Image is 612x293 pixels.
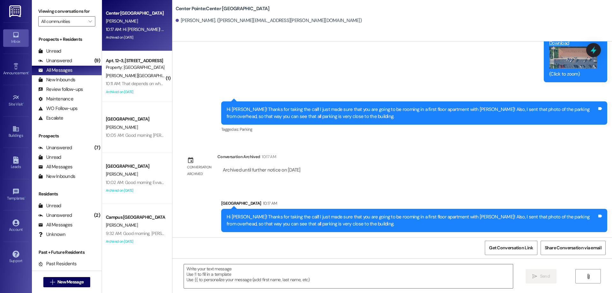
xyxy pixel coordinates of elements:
div: Unanswered [38,57,72,64]
div: [GEOGRAPHIC_DATA] [106,116,165,122]
img: ResiDesk Logo [9,5,22,17]
span: [PERSON_NAME] [106,18,138,24]
span: • [23,101,24,106]
div: [PERSON_NAME]. ([PERSON_NAME][EMAIL_ADDRESS][PERSON_NAME][DOMAIN_NAME]) [176,17,362,24]
i:  [586,274,591,279]
a: Leads [3,155,29,172]
div: Conversation archived [187,164,212,178]
div: Tagged as: [221,125,607,134]
a: Buildings [3,123,29,141]
div: Past Residents [38,260,77,267]
div: (7) [93,143,102,153]
div: Residents [32,191,102,197]
a: Site Visit • [3,92,29,109]
div: Hi [PERSON_NAME]! Thanks for taking the call! I just made sure that you are going to be rooming i... [227,214,597,227]
div: New Inbounds [38,173,75,180]
div: Property: [GEOGRAPHIC_DATA] [106,64,165,71]
span: [PERSON_NAME][GEOGRAPHIC_DATA] [106,73,178,78]
div: WO Follow-ups [38,105,77,112]
div: All Messages [38,164,72,170]
span: • [25,195,25,200]
input: All communities [41,16,85,26]
div: Apt. 12~3, [STREET_ADDRESS] [106,57,165,64]
button: Share Conversation via email [541,241,606,255]
a: Account [3,217,29,235]
div: Unread [38,202,61,209]
div: Campus [GEOGRAPHIC_DATA] [106,214,165,221]
a: Support [3,249,29,266]
a: Templates • [3,186,29,203]
div: 10:17 AM: Hi [PERSON_NAME]! Thanks for taking the call! I just made sure that you are going to be... [106,26,610,32]
div: 10:11 AM: That depends on what he decides to do moving forward with his application. You can reac... [106,81,349,86]
div: Conversation Archived [217,153,260,160]
div: [GEOGRAPHIC_DATA] [221,200,607,209]
div: Escalate [38,115,63,121]
label: Viewing conversations for [38,6,95,16]
div: (2) [92,210,102,220]
div: (Click to zoom) [549,71,597,77]
span: [PERSON_NAME] [106,171,138,177]
div: New Inbounds [38,77,75,83]
div: Prospects [32,133,102,139]
a: Inbox [3,29,29,47]
div: Unanswered [38,144,72,151]
div: Archived on [DATE] [105,88,165,96]
i:  [532,274,537,279]
div: Archived on [DATE] [105,187,165,194]
div: [GEOGRAPHIC_DATA] [106,163,165,170]
b: Center Pointe: Center [GEOGRAPHIC_DATA] [176,5,270,12]
div: Unknown [38,231,65,238]
span: [PERSON_NAME] [106,222,138,228]
div: Unread [38,48,61,55]
span: Get Conversation Link [489,245,533,251]
button: Send [526,269,557,283]
span: • [28,70,29,74]
div: 10:17 AM [260,153,276,160]
div: All Messages [38,67,72,74]
i:  [88,19,92,24]
div: Maintenance [38,96,73,102]
div: Prospects + Residents [32,36,102,43]
div: All Messages [38,222,72,228]
div: Archived on [DATE] [105,33,165,41]
div: 10:17 AM [261,200,277,207]
i:  [50,280,55,285]
div: Unread [38,154,61,161]
span: Send [540,273,550,280]
div: Archived until further notice on [DATE] [222,167,301,173]
button: Zoom image [549,47,597,69]
div: Hi [PERSON_NAME]! Thanks for taking the call! I just made sure that you are going to be rooming i... [227,106,597,120]
span: [PERSON_NAME] [106,124,138,130]
span: Parking [240,127,252,132]
span: New Message [57,279,84,285]
div: (9) [93,56,102,66]
div: Review follow-ups [38,86,83,93]
a: Download [549,35,597,46]
button: New Message [43,277,91,287]
button: Get Conversation Link [485,241,537,255]
div: Unanswered [38,212,72,219]
div: Past + Future Residents [32,249,102,256]
div: Archived on [DATE] [105,238,165,245]
span: Share Conversation via email [545,245,601,251]
div: Center [GEOGRAPHIC_DATA] [106,10,165,17]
